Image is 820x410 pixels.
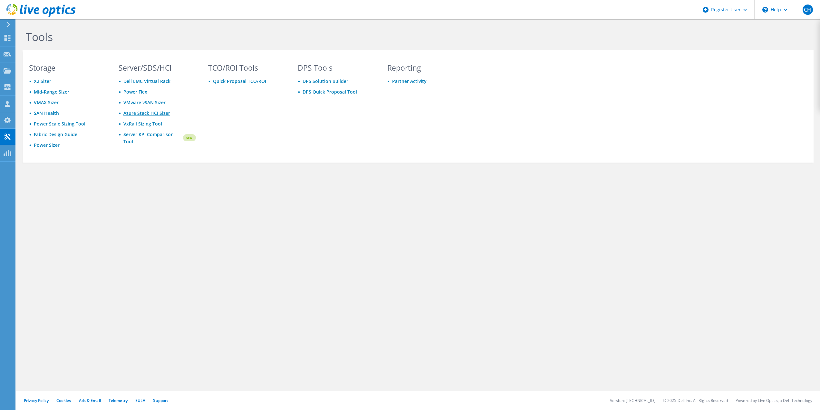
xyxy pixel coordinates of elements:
[303,89,357,95] a: DPS Quick Proposal Tool
[34,131,77,137] a: Fabric Design Guide
[79,398,101,403] a: Ads & Email
[56,398,71,403] a: Cookies
[213,78,266,84] a: Quick Proposal TCO/ROI
[392,78,427,84] a: Partner Activity
[34,99,59,105] a: VMAX Sizer
[34,78,51,84] a: X2 Sizer
[298,64,375,71] h3: DPS Tools
[762,7,768,13] svg: \n
[208,64,285,71] h3: TCO/ROI Tools
[29,64,106,71] h3: Storage
[34,142,60,148] a: Power Sizer
[26,30,461,44] h1: Tools
[610,398,655,403] li: Version: [TECHNICAL_ID]
[123,78,170,84] a: Dell EMC Virtual Rack
[34,121,85,127] a: Power Scale Sizing Tool
[24,398,49,403] a: Privacy Policy
[135,398,145,403] a: EULA
[736,398,812,403] li: Powered by Live Optics, a Dell Technology
[109,398,128,403] a: Telemetry
[387,64,465,71] h3: Reporting
[123,99,166,105] a: VMware vSAN Sizer
[34,110,59,116] a: SAN Health
[803,5,813,15] span: CH
[34,89,69,95] a: Mid-Range Sizer
[119,64,196,71] h3: Server/SDS/HCI
[123,110,170,116] a: Azure Stack HCI Sizer
[123,121,162,127] a: VxRail Sizing Tool
[182,130,196,145] img: new-badge.svg
[663,398,728,403] li: © 2025 Dell Inc. All Rights Reserved
[303,78,348,84] a: DPS Solution Builder
[123,89,147,95] a: Power Flex
[153,398,168,403] a: Support
[123,131,182,145] a: Server KPI Comparison Tool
